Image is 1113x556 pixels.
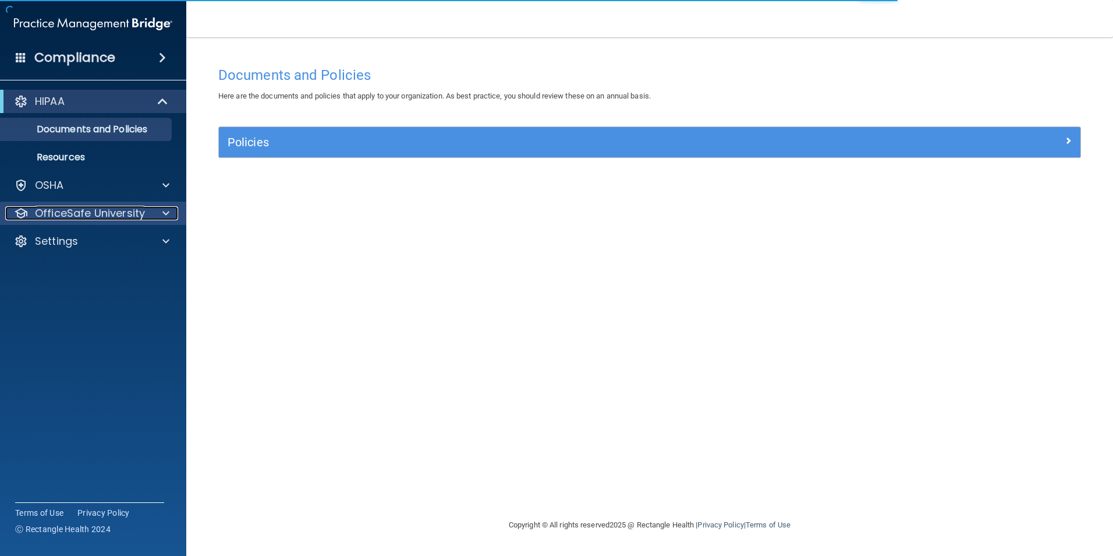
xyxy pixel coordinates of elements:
[14,94,169,108] a: HIPAA
[228,133,1072,152] a: Policies
[14,12,172,36] img: PMB logo
[35,178,64,192] p: OSHA
[15,523,111,535] span: Ⓒ Rectangle Health 2024
[228,136,856,149] h5: Policies
[14,206,169,220] a: OfficeSafe University
[15,507,63,519] a: Terms of Use
[218,68,1081,83] h4: Documents and Policies
[218,92,651,100] span: Here are the documents and policies that apply to your organization. As best practice, you should...
[14,178,169,192] a: OSHA
[912,473,1099,520] iframe: Drift Widget Chat Controller
[35,206,145,220] p: OfficeSafe University
[8,152,166,163] p: Resources
[746,520,791,529] a: Terms of Use
[14,234,169,248] a: Settings
[437,506,862,544] div: Copyright © All rights reserved 2025 @ Rectangle Health | |
[77,507,130,519] a: Privacy Policy
[35,94,65,108] p: HIPAA
[34,50,115,66] h4: Compliance
[697,520,743,529] a: Privacy Policy
[35,234,78,248] p: Settings
[8,124,166,135] p: Documents and Policies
